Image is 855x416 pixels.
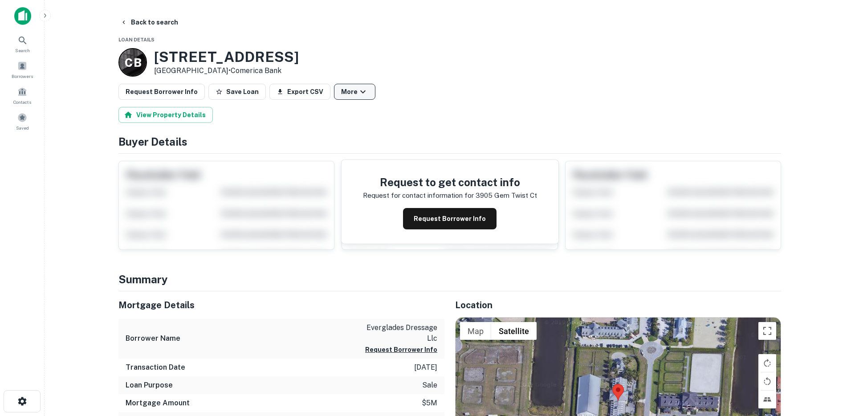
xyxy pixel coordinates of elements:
a: C B [118,48,147,77]
button: More [334,84,375,100]
h4: Request to get contact info [363,174,537,190]
button: Tilt map [758,391,776,408]
button: Back to search [117,14,182,30]
button: Toggle fullscreen view [758,322,776,340]
span: Search [15,47,30,54]
button: Rotate map counterclockwise [758,372,776,390]
h6: Borrower Name [126,333,180,344]
h5: Mortgage Details [118,298,444,312]
button: Request Borrower Info [403,208,497,229]
p: [DATE] [414,362,437,373]
a: Borrowers [3,57,42,82]
span: Saved [16,124,29,131]
h6: Transaction Date [126,362,185,373]
button: Export CSV [269,84,330,100]
p: [GEOGRAPHIC_DATA] • [154,65,299,76]
span: Borrowers [12,73,33,80]
iframe: Chat Widget [810,345,855,387]
a: Saved [3,109,42,133]
span: Contacts [13,98,31,106]
h3: [STREET_ADDRESS] [154,49,299,65]
a: Search [3,32,42,56]
a: Comerica Bank [231,66,281,75]
button: Request Borrower Info [365,344,437,355]
h5: Location [455,298,781,312]
p: sale [422,380,437,391]
button: Request Borrower Info [118,84,205,100]
img: capitalize-icon.png [14,7,31,25]
p: 3905 gem twist ct [476,190,537,201]
button: Show satellite imagery [491,322,537,340]
p: everglades dressage llc [357,322,437,344]
h4: Buyer Details [118,134,781,150]
p: C B [125,54,141,71]
h4: Summary [118,271,781,287]
p: Request for contact information for [363,190,474,201]
span: Loan Details [118,37,155,42]
a: Contacts [3,83,42,107]
p: $5m [422,398,437,408]
button: Save Loan [208,84,266,100]
button: Show street map [460,322,491,340]
h6: Mortgage Amount [126,398,190,408]
h6: Loan Purpose [126,380,173,391]
button: Rotate map clockwise [758,354,776,372]
button: View Property Details [118,107,213,123]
